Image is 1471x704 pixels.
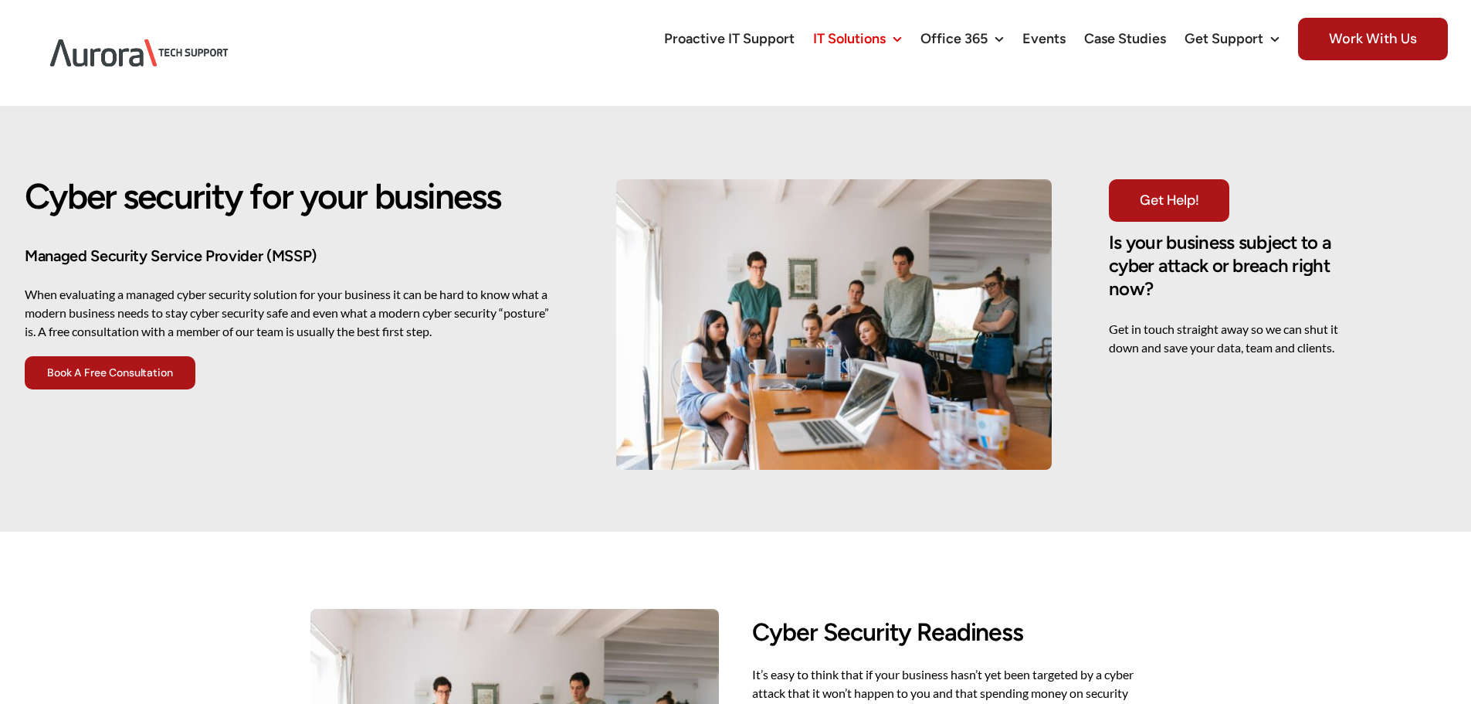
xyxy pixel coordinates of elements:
span: Work With Us [1298,18,1448,60]
h1: Cyber security for your business [25,177,559,217]
p: Get in touch straight away so we can shut it down and save your data, team and clients. [1109,320,1347,357]
img: pexels-fox-1595385 [616,179,1052,470]
span: Book A Free Consultation [47,366,173,379]
span: Case Studies [1084,32,1166,46]
span: Get Help! [1140,192,1198,209]
p: When evaluating a managed cyber security solution for your business it can be hard to know what a... [25,285,559,341]
a: Get Help! [1109,179,1229,222]
span: Get Support [1185,32,1263,46]
span: Office 365 [920,32,988,46]
span: Proactive IT Support [664,32,795,46]
img: Aurora Tech Support Logo [23,12,255,94]
span: IT Solutions [813,32,886,46]
span: Events [1022,32,1066,46]
h4: Managed Security Service Provider (MSSP) [25,245,559,267]
h2: Cyber Security Readiness [752,618,1160,646]
a: Book A Free Consultation [25,356,195,389]
h3: Is your business subject to a cyber attack or breach right now? [1109,231,1347,301]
